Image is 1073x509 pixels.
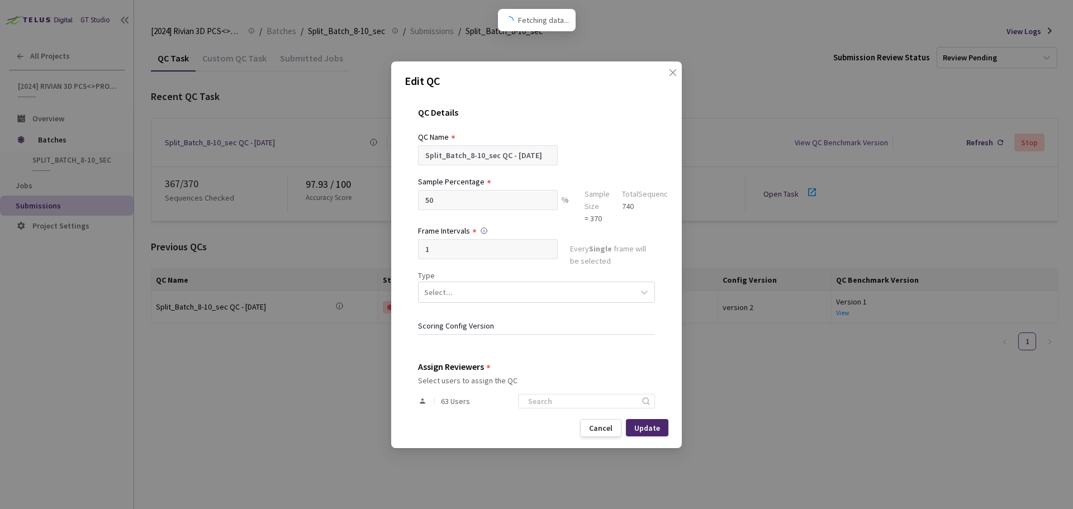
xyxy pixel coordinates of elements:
[657,68,675,86] button: Close
[441,397,470,406] span: 63 Users
[558,190,572,225] div: %
[418,239,558,259] input: Enter frame interval
[418,376,655,385] div: Select users to assign the QC
[405,73,668,89] p: Edit QC
[418,321,494,331] span: Scoring Config Version
[622,200,676,212] div: 740
[418,107,655,131] div: QC Details
[503,15,515,26] span: loading
[585,212,610,225] div: = 370
[521,394,640,408] input: Search
[418,225,470,237] div: Frame Intervals
[668,68,677,99] span: close
[424,286,453,298] div: Select...
[585,188,610,212] div: Sample Size
[634,423,660,432] div: Update
[418,175,485,188] div: Sample Percentage
[589,424,613,432] div: Cancel
[418,269,655,282] div: Type
[570,242,655,269] div: Every frame will be selected
[589,244,612,254] strong: Single
[418,131,449,143] div: QC Name
[622,188,676,200] div: Total Sequences
[418,190,558,210] input: e.g. 10
[418,361,484,372] div: Assign Reviewers
[518,14,569,26] span: Fetching data...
